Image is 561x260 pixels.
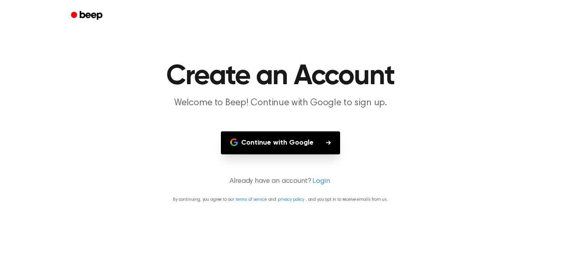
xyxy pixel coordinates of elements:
[81,62,480,90] h1: Create an Account
[312,176,330,187] a: Login
[131,97,430,110] p: Welcome to Beep! Continue with Google to sign up.
[9,196,552,203] p: By continuing, you agree to our and , and you opt in to receive emails from us.
[65,8,109,23] a: Beep
[236,197,266,202] a: terms of service
[9,176,552,187] p: Already have an account?
[221,131,340,154] button: Continue with Google
[278,197,304,202] a: privacy policy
